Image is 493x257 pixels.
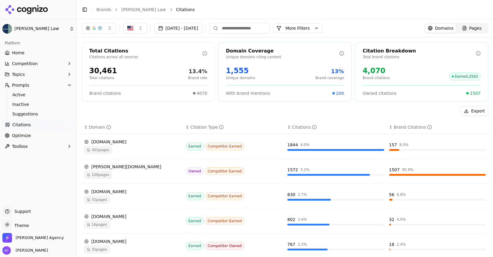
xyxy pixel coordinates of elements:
[205,142,245,150] span: Competitor Earned
[287,192,295,198] div: 830
[188,67,207,76] div: 13.4%
[84,189,181,195] div: [DOMAIN_NAME]
[154,23,202,34] button: [DATE] - [DATE]
[121,7,166,13] a: [PERSON_NAME] Law
[84,139,181,145] div: [DOMAIN_NAME]
[287,241,295,247] div: 767
[273,23,322,33] button: More Filters
[16,235,64,241] span: Bob Agency
[298,192,307,197] div: 2.7 %
[14,26,67,31] span: [PERSON_NAME] Law
[127,25,133,31] img: United States
[287,124,384,130] div: ↕Citations
[84,146,112,154] span: 301 pages
[389,217,395,223] div: 32
[301,142,310,147] div: 6.0 %
[12,61,38,67] span: Competition
[363,47,476,55] div: Citation Breakdown
[186,167,204,175] span: Owned
[12,82,29,88] span: Prompts
[96,7,111,12] a: Brands
[363,76,390,80] p: Brand citations
[205,217,245,225] span: Competitor Earned
[12,92,65,98] span: Active
[226,90,270,96] span: With brand mentions
[226,66,255,76] div: 1,555
[84,171,112,179] span: 109 pages
[2,131,74,140] a: Optimize
[315,67,344,76] div: 13%
[2,38,74,48] div: Platform
[205,192,245,200] span: Competitor Earned
[2,80,74,90] button: Prompts
[389,192,395,198] div: 56
[12,111,65,117] span: Suggestions
[2,24,12,34] img: Munley Law
[287,167,298,173] div: 1572
[363,66,390,76] div: 4,070
[186,124,283,130] div: ↕Citation Type
[315,76,344,80] p: Brand coverage
[226,47,339,55] div: Domain Coverage
[10,91,67,99] a: Active
[89,124,111,130] div: Domain
[12,133,31,139] span: Optimize
[197,90,207,96] span: 4070
[84,214,181,220] div: [DOMAIN_NAME]
[394,124,432,130] div: Brand Citations
[2,48,74,58] a: Home
[12,50,24,56] span: Home
[84,164,181,170] div: [PERSON_NAME][DOMAIN_NAME]
[298,217,307,222] div: 2.6 %
[435,25,454,31] span: Domains
[10,110,67,118] a: Suggestions
[298,242,307,247] div: 2.5 %
[84,221,110,229] span: 16 pages
[188,76,207,80] p: Brand rate
[469,25,482,31] span: Pages
[336,90,344,96] span: 200
[96,7,476,13] nav: breadcrumb
[389,124,486,130] div: ↕Brand Citations
[186,217,204,225] span: Earned
[2,142,74,151] button: Toolbox
[2,246,48,255] button: Open user button
[89,47,202,55] div: Total Citations
[82,121,183,134] th: domain
[89,66,117,76] div: 30,461
[205,167,244,175] span: Competitor Earned
[176,7,195,13] span: Citations
[387,121,488,134] th: brandCitationCount
[470,90,481,96] span: 1507
[301,167,310,172] div: 5.2 %
[2,59,74,68] button: Competition
[13,248,48,253] span: [PERSON_NAME]
[389,167,400,173] div: 1507
[397,192,406,197] div: 6.8 %
[89,90,121,96] span: Brand citations
[190,124,224,130] div: Citation Type
[12,208,31,214] span: Support
[12,122,31,128] span: Citations
[84,196,110,204] span: 31 pages
[397,242,406,247] div: 2.4 %
[2,233,64,243] button: Open organization switcher
[363,90,397,96] span: Owned citations
[12,101,65,107] span: Inactive
[205,242,244,250] span: Competitor Owned
[2,120,74,130] a: Citations
[12,223,29,228] span: Theme
[226,76,255,80] p: Unique domains
[84,246,110,253] span: 32 pages
[285,121,387,134] th: totalCitationCount
[186,242,204,250] span: Earned
[12,143,28,149] span: Toolbox
[12,71,25,77] span: Topics
[84,238,181,244] div: [DOMAIN_NAME]
[226,55,339,59] p: Unique domains citing content
[389,142,397,148] div: 157
[183,121,285,134] th: citationTypes
[389,241,395,247] div: 18
[287,142,298,148] div: 1844
[363,55,476,59] p: Total brand citations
